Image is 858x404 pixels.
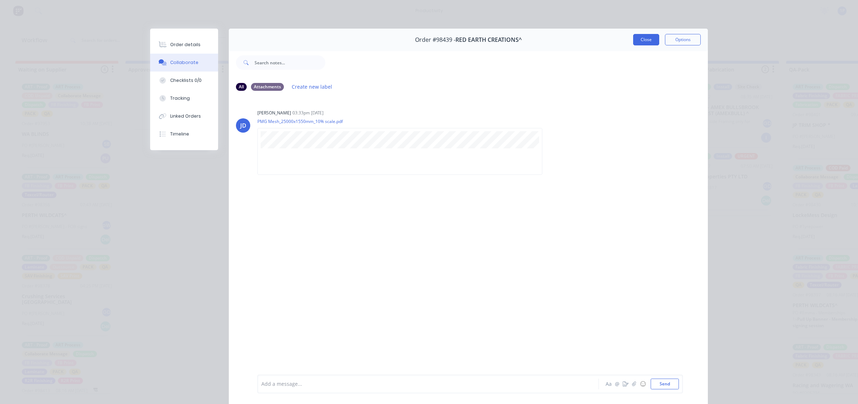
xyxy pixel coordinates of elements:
div: Order details [170,41,201,48]
button: Close [633,34,659,45]
div: [PERSON_NAME] [257,110,291,116]
span: Order #98439 - [415,36,455,43]
div: Attachments [251,83,284,91]
button: Create new label [288,82,336,92]
div: Collaborate [170,59,198,66]
button: Aa [604,380,613,388]
button: Tracking [150,89,218,107]
div: All [236,83,247,91]
div: JD [240,121,246,130]
div: Tracking [170,95,190,102]
div: 03:33pm [DATE] [292,110,324,116]
button: ☺ [638,380,647,388]
button: Order details [150,36,218,54]
button: @ [613,380,621,388]
button: Options [665,34,701,45]
span: RED EARTH CREATIONS^ [455,36,522,43]
div: Linked Orders [170,113,201,119]
div: Timeline [170,131,189,137]
button: Linked Orders [150,107,218,125]
input: Search notes... [255,55,325,70]
div: Checklists 0/0 [170,77,202,84]
button: Send [651,379,679,389]
button: Collaborate [150,54,218,72]
button: Timeline [150,125,218,143]
p: PMG Mesh_25000x1550mm_10% scale.pdf [257,118,549,124]
button: Checklists 0/0 [150,72,218,89]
